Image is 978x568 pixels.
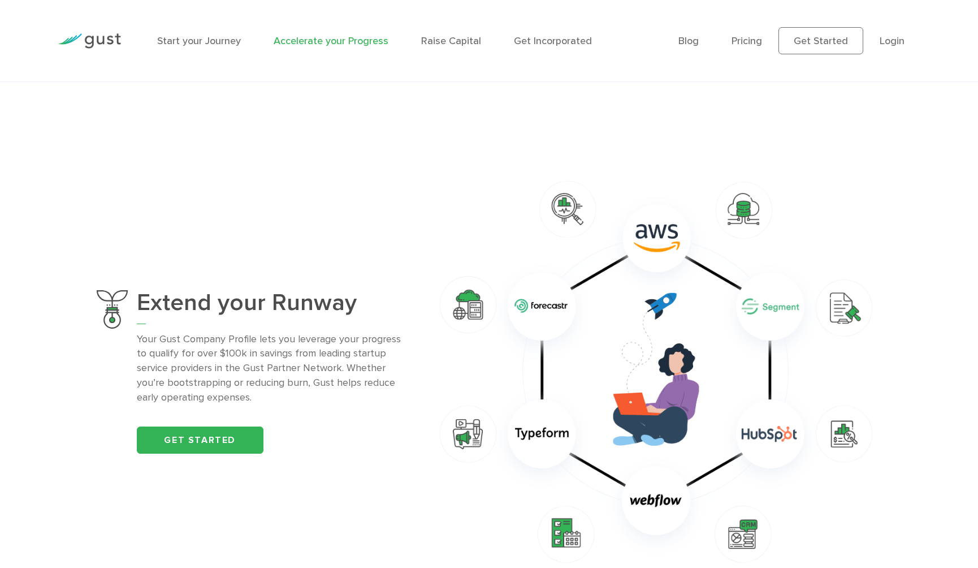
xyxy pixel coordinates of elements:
a: Get Incorporated [514,35,592,47]
a: Start your Journey [157,35,241,47]
a: Pricing [732,35,762,47]
a: Get started [137,427,263,454]
a: Get Started [778,27,863,54]
img: Extend Your Runway [97,290,128,329]
img: Gust Logo [58,33,121,49]
a: Login [880,35,905,47]
a: Blog [678,35,699,47]
a: Raise Capital [421,35,481,47]
h3: Extend your Runway [137,290,407,324]
p: Your Gust Company Profile lets you leverage your progress to qualify for over $100k in savings fr... [137,332,407,406]
a: Accelerate your Progress [274,35,388,47]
